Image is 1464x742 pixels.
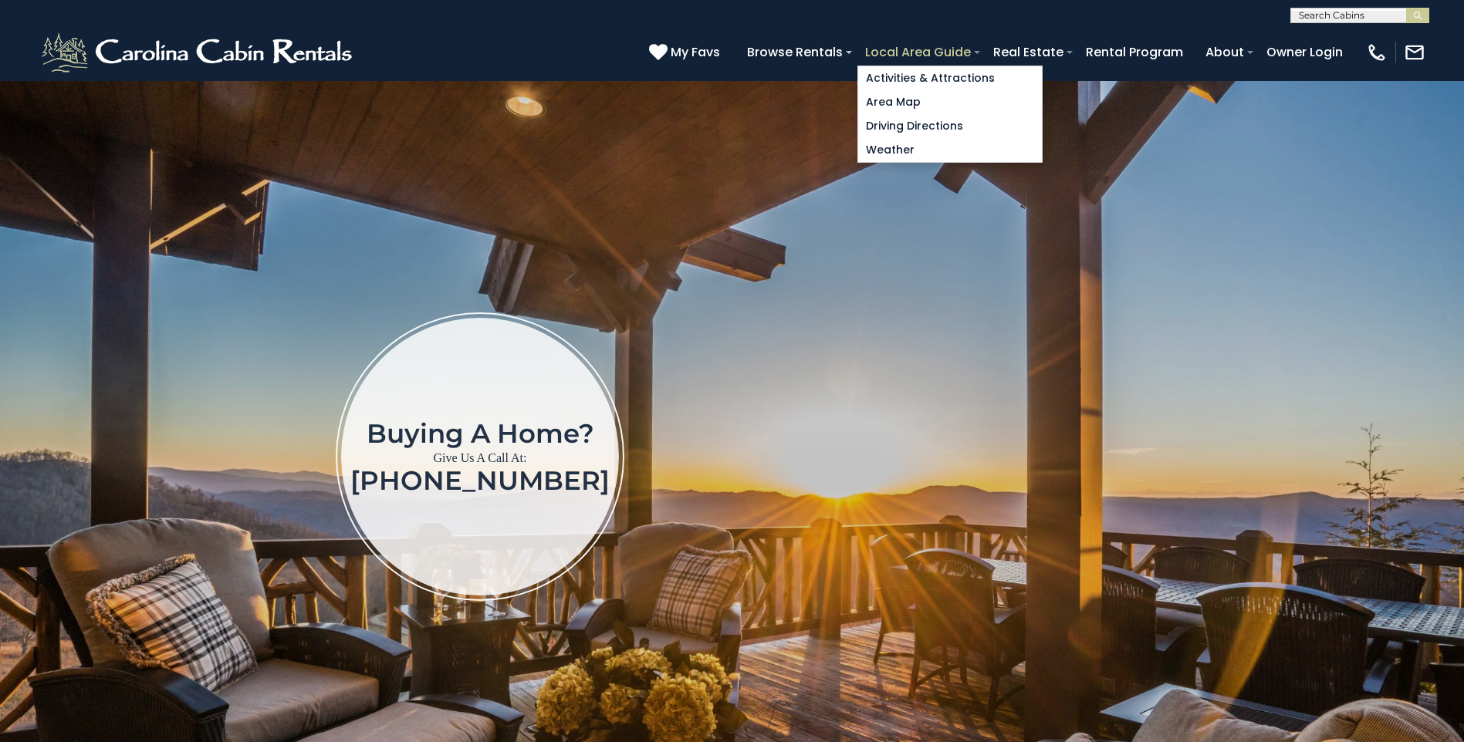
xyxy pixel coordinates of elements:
img: phone-regular-white.png [1366,42,1388,63]
a: [PHONE_NUMBER] [350,464,610,497]
a: Area Map [858,90,1042,114]
img: White-1-2.png [39,29,359,76]
a: Activities & Attractions [858,66,1042,90]
a: Local Area Guide [857,39,979,66]
a: My Favs [649,42,724,62]
p: Give Us A Call At: [350,447,610,469]
a: About [1198,39,1252,66]
a: Owner Login [1259,39,1351,66]
h1: Buying a home? [350,420,610,447]
a: Browse Rentals [739,39,850,66]
img: mail-regular-white.png [1404,42,1425,63]
a: Real Estate [986,39,1071,66]
a: Rental Program [1078,39,1191,66]
a: Weather [858,138,1042,162]
span: My Favs [671,42,720,62]
a: Driving Directions [858,114,1042,138]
